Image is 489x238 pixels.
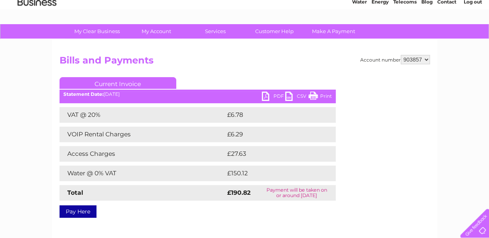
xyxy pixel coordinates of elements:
a: Contact [437,33,456,39]
a: Water [352,33,367,39]
a: Telecoms [393,33,417,39]
td: Access Charges [60,146,225,162]
a: My Account [124,24,188,39]
td: Water @ 0% VAT [60,166,225,181]
a: Customer Help [242,24,307,39]
a: Log out [463,33,482,39]
a: Make A Payment [301,24,366,39]
img: logo.png [17,20,57,44]
td: VOIP Rental Charges [60,127,225,142]
a: Services [183,24,247,39]
a: Current Invoice [60,77,176,89]
a: 0333 014 3131 [342,4,396,14]
td: £150.12 [225,166,321,181]
div: [DATE] [60,92,336,97]
td: VAT @ 20% [60,107,225,123]
a: Print [308,92,332,103]
a: PDF [262,92,285,103]
strong: £190.82 [227,189,251,196]
td: £27.63 [225,146,320,162]
td: £6.29 [225,127,317,142]
a: CSV [285,92,308,103]
a: Blog [421,33,433,39]
b: Statement Date: [63,91,103,97]
a: Energy [372,33,389,39]
td: Payment will be taken on or around [DATE] [258,185,336,201]
h2: Bills and Payments [60,55,430,70]
div: Account number [360,55,430,64]
td: £6.78 [225,107,317,123]
a: My Clear Business [65,24,129,39]
strong: Total [67,189,83,196]
a: Pay Here [60,205,96,218]
div: Clear Business is a trading name of Verastar Limited (registered in [GEOGRAPHIC_DATA] No. 3667643... [61,4,429,38]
